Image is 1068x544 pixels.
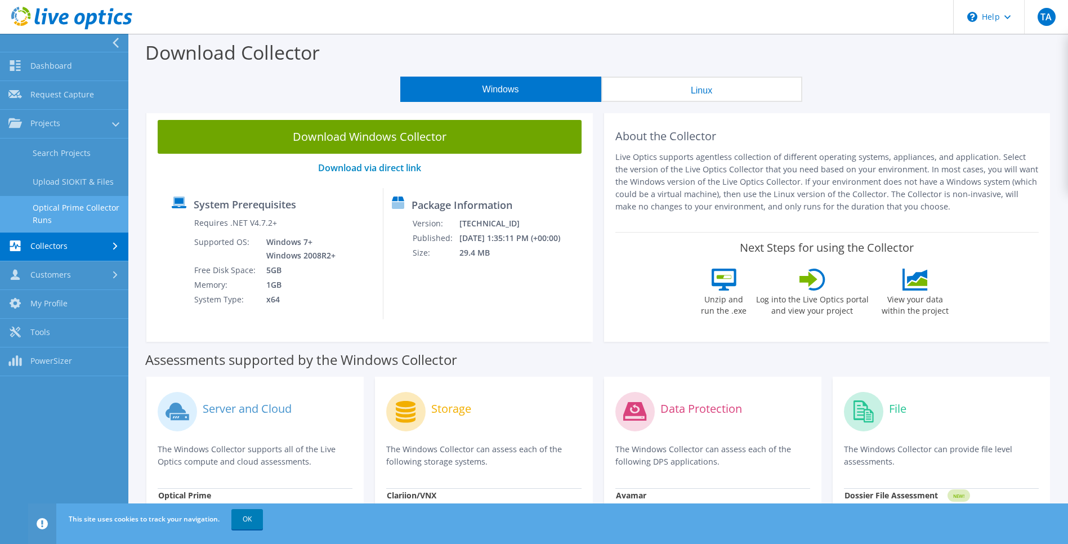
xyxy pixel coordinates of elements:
p: The Windows Collector can assess each of the following storage systems. [386,443,581,468]
td: 5GB [258,263,338,278]
td: Windows 7+ Windows 2008R2+ [258,235,338,263]
p: The Windows Collector can provide file level assessments. [844,443,1039,468]
span: TA [1038,8,1056,26]
td: x64 [258,292,338,307]
label: Server and Cloud [203,403,292,414]
td: [DATE] 1:35:11 PM (+00:00) [459,231,575,246]
label: Requires .NET V4.7.2+ [194,217,277,229]
label: File [889,403,906,414]
label: System Prerequisites [194,199,296,210]
p: Live Optics supports agentless collection of different operating systems, appliances, and applica... [615,151,1039,213]
td: Memory: [194,278,258,292]
td: 1GB [258,278,338,292]
label: Download Collector [145,39,320,65]
button: Windows [400,77,601,102]
p: The Windows Collector supports all of the Live Optics compute and cloud assessments. [158,443,352,468]
span: This site uses cookies to track your navigation. [69,514,220,524]
strong: Optical Prime [158,490,211,501]
label: Storage [431,403,471,414]
a: Download via direct link [318,162,421,174]
td: Free Disk Space: [194,263,258,278]
button: Linux [601,77,802,102]
label: Package Information [412,199,512,211]
label: Unzip and run the .exe [698,291,750,316]
label: Assessments supported by the Windows Collector [145,354,457,365]
strong: Dossier File Assessment [844,490,938,501]
a: OK [231,509,263,529]
a: Download Windows Collector [158,120,582,154]
label: Next Steps for using the Collector [740,241,914,255]
td: Version: [412,216,459,231]
td: [TECHNICAL_ID] [459,216,575,231]
td: Published: [412,231,459,246]
svg: \n [967,12,977,22]
p: The Windows Collector can assess each of the following DPS applications. [615,443,810,468]
strong: Avamar [616,490,646,501]
td: Size: [412,246,459,260]
td: Supported OS: [194,235,258,263]
label: Log into the Live Optics portal and view your project [756,291,869,316]
td: 29.4 MB [459,246,575,260]
td: System Type: [194,292,258,307]
h2: About the Collector [615,130,1039,143]
tspan: NEW! [953,493,964,499]
label: View your data within the project [875,291,956,316]
strong: Clariion/VNX [387,490,436,501]
label: Data Protection [660,403,742,414]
